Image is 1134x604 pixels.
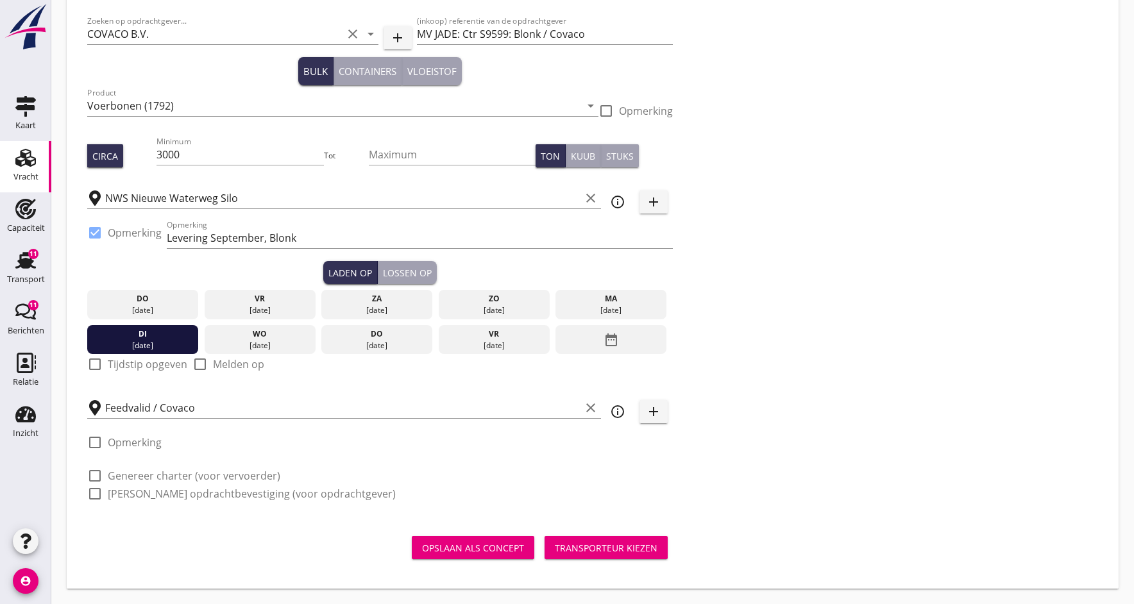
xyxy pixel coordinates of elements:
div: [DATE] [207,340,312,351]
i: add [390,30,405,46]
div: Opslaan als concept [422,541,524,555]
input: Laadplaats [105,188,580,208]
button: Bulk [298,57,334,85]
i: add [646,194,661,210]
div: do [90,293,196,305]
input: (inkoop) referentie van de opdrachtgever [417,24,672,44]
button: Opslaan als concept [412,536,534,559]
div: Lossen op [383,266,432,280]
div: za [325,293,430,305]
div: wo [207,328,312,340]
button: Stuks [601,144,639,167]
div: Vracht [13,172,38,181]
input: Product [87,96,580,116]
button: Circa [87,144,123,167]
div: [DATE] [207,305,312,316]
div: [DATE] [325,340,430,351]
div: [DATE] [90,305,196,316]
button: Ton [536,144,566,167]
input: Minimum [157,144,323,165]
label: Opmerking [619,105,673,117]
i: arrow_drop_down [363,26,378,42]
div: Circa [92,149,118,163]
button: Vloeistof [402,57,462,85]
button: Kuub [566,144,601,167]
i: clear [345,26,360,42]
div: di [90,328,196,340]
i: info_outline [610,194,625,210]
input: Opmerking [167,228,673,248]
i: clear [583,400,598,415]
i: date_range [604,328,619,351]
div: [DATE] [441,305,546,316]
button: Transporteur kiezen [545,536,668,559]
div: zo [441,293,546,305]
div: vr [441,328,546,340]
div: Ton [541,149,560,163]
div: [DATE] [90,340,196,351]
div: [DATE] [325,305,430,316]
label: Opmerking [108,226,162,239]
div: Stuks [606,149,634,163]
label: Genereer charter (voor vervoerder) [108,469,280,482]
i: clear [583,190,598,206]
i: arrow_drop_down [583,98,598,113]
label: Opmerking [108,436,162,449]
i: account_circle [13,568,38,594]
img: logo-small.a267ee39.svg [3,3,49,51]
i: info_outline [610,404,625,419]
div: Capaciteit [7,224,45,232]
div: vr [207,293,312,305]
div: [DATE] [559,305,664,316]
div: Tot [324,150,369,162]
button: Laden op [323,261,378,284]
div: do [325,328,430,340]
button: Containers [334,57,402,85]
div: Berichten [8,326,44,335]
button: Lossen op [378,261,437,284]
div: Vloeistof [407,64,457,79]
div: 11 [28,249,38,259]
div: Containers [339,64,396,79]
label: Melden op [213,358,264,371]
input: Zoeken op opdrachtgever... [87,24,343,44]
div: Bulk [303,64,328,79]
div: Transporteur kiezen [555,541,657,555]
div: [DATE] [441,340,546,351]
div: Laden op [328,266,372,280]
label: [PERSON_NAME] opdrachtbevestiging (voor opdrachtgever) [108,487,396,500]
div: ma [559,293,664,305]
input: Maximum [369,144,536,165]
div: Transport [7,275,45,283]
div: Inzicht [13,429,38,437]
div: Kaart [15,121,36,130]
label: Tijdstip opgeven [108,358,187,371]
div: Relatie [13,378,38,386]
input: Losplaats [105,398,580,418]
i: add [646,404,661,419]
div: 11 [28,300,38,310]
div: Kuub [571,149,595,163]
